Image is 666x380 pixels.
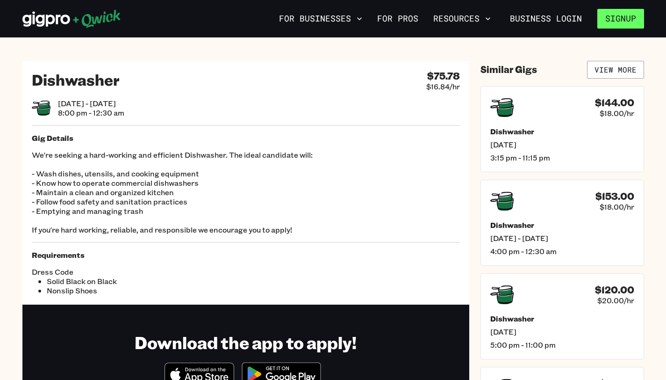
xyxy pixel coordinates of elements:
span: 5:00 pm - 11:00 pm [490,340,634,350]
h4: $153.00 [595,190,634,202]
h4: $120.00 [595,284,634,296]
span: $16.84/hr [426,82,460,91]
span: [DATE] - [DATE] [490,234,634,243]
span: $18.00/hr [600,109,634,118]
h5: Requirements [32,250,460,260]
span: $20.00/hr [597,296,634,305]
h5: Dishwasher [490,220,634,230]
span: 8:00 pm - 12:30 am [58,108,124,117]
span: $18.00/hr [600,202,634,212]
a: $120.00$20.00/hrDishwasher[DATE]5:00 pm - 11:00 pm [480,273,644,359]
button: Signup [597,9,644,29]
h4: $75.78 [427,70,460,82]
h1: Download the app to apply! [135,332,357,353]
button: For Businesses [275,11,366,27]
span: Dress Code [32,267,246,277]
button: Resources [430,11,494,27]
a: For Pros [373,11,422,27]
span: [DATE] [490,327,634,336]
span: 3:15 pm - 11:15 pm [490,153,634,162]
h5: Dishwasher [490,314,634,323]
span: [DATE] [490,140,634,149]
h4: $144.00 [595,97,634,109]
a: Business Login [502,9,590,29]
a: View More [587,61,644,79]
li: Solid Black on Black [47,277,246,286]
h2: Dishwasher [32,70,120,89]
li: Nonslip Shoes [47,286,246,295]
span: [DATE] - [DATE] [58,99,124,108]
a: $144.00$18.00/hrDishwasher[DATE]3:15 pm - 11:15 pm [480,86,644,172]
p: We're seeking a hard-working and efficient Dishwasher. The ideal candidate will: - Wash dishes, u... [32,150,460,234]
span: 4:00 pm - 12:30 am [490,247,634,256]
a: $153.00$18.00/hrDishwasher[DATE] - [DATE]4:00 pm - 12:30 am [480,180,644,266]
h4: Similar Gigs [480,64,537,75]
h5: Gig Details [32,133,460,143]
h5: Dishwasher [490,127,634,136]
